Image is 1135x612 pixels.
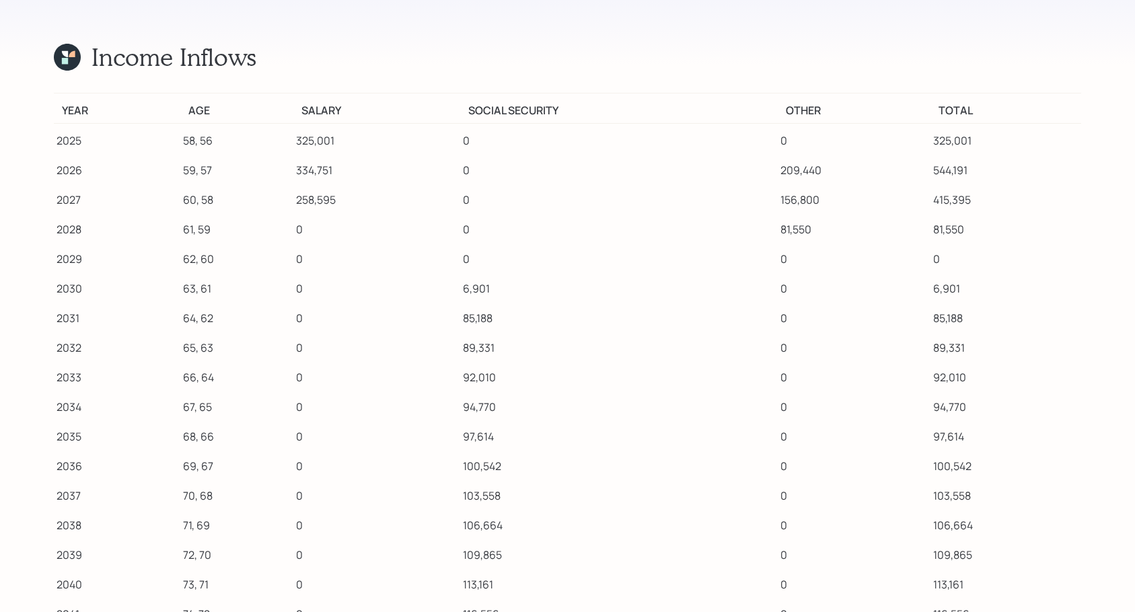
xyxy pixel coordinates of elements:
[293,390,460,420] td: 0
[293,213,460,242] td: 0
[460,508,778,538] td: 106,664
[293,479,460,508] td: 0
[180,390,293,420] td: 67, 65
[930,301,1081,331] td: 85,188
[778,93,930,124] th: Other
[778,124,930,154] td: 0
[930,242,1081,272] td: 0
[180,124,293,154] td: 58, 56
[293,331,460,360] td: 0
[54,538,180,568] td: 2039
[930,183,1081,213] td: 415,395
[54,390,180,420] td: 2034
[778,538,930,568] td: 0
[460,301,778,331] td: 85,188
[460,449,778,479] td: 100,542
[460,242,778,272] td: 0
[930,360,1081,390] td: 92,010
[180,538,293,568] td: 72, 70
[460,390,778,420] td: 94,770
[293,272,460,301] td: 0
[293,360,460,390] td: 0
[293,420,460,449] td: 0
[54,242,180,272] td: 2029
[778,360,930,390] td: 0
[293,242,460,272] td: 0
[54,568,180,597] td: 2040
[460,331,778,360] td: 89,331
[54,124,180,154] td: 2025
[293,449,460,479] td: 0
[930,213,1081,242] td: 81,550
[460,213,778,242] td: 0
[778,390,930,420] td: 0
[460,360,778,390] td: 92,010
[180,508,293,538] td: 71, 69
[930,390,1081,420] td: 94,770
[778,301,930,331] td: 0
[293,508,460,538] td: 0
[54,183,180,213] td: 2027
[180,479,293,508] td: 70, 68
[54,479,180,508] td: 2037
[293,301,460,331] td: 0
[778,213,930,242] td: 81,550
[54,449,180,479] td: 2036
[54,508,180,538] td: 2038
[293,124,460,154] td: 325,001
[54,331,180,360] td: 2032
[54,213,180,242] td: 2028
[778,331,930,360] td: 0
[180,183,293,213] td: 60, 58
[778,449,930,479] td: 0
[930,420,1081,449] td: 97,614
[778,508,930,538] td: 0
[54,420,180,449] td: 2035
[930,568,1081,597] td: 113,161
[778,272,930,301] td: 0
[778,568,930,597] td: 0
[460,568,778,597] td: 113,161
[460,93,778,124] th: Social Security
[778,479,930,508] td: 0
[54,272,180,301] td: 2030
[91,42,256,71] h1: Income Inflows
[930,331,1081,360] td: 89,331
[180,420,293,449] td: 68, 66
[930,479,1081,508] td: 103,558
[460,538,778,568] td: 109,865
[930,538,1081,568] td: 109,865
[460,124,778,154] td: 0
[293,538,460,568] td: 0
[54,153,180,183] td: 2026
[180,213,293,242] td: 61, 59
[930,449,1081,479] td: 100,542
[180,242,293,272] td: 62, 60
[180,301,293,331] td: 64, 62
[180,331,293,360] td: 65, 63
[180,93,293,124] th: Age
[930,272,1081,301] td: 6,901
[930,153,1081,183] td: 544,191
[180,568,293,597] td: 73, 71
[778,183,930,213] td: 156,800
[293,93,460,124] th: Salary
[180,360,293,390] td: 66, 64
[180,449,293,479] td: 69, 67
[293,153,460,183] td: 334,751
[54,93,180,124] th: Year
[54,301,180,331] td: 2031
[293,183,460,213] td: 258,595
[778,153,930,183] td: 209,440
[54,360,180,390] td: 2033
[930,124,1081,154] td: 325,001
[778,242,930,272] td: 0
[930,93,1081,124] th: Total
[293,568,460,597] td: 0
[180,153,293,183] td: 59, 57
[180,272,293,301] td: 63, 61
[460,153,778,183] td: 0
[460,183,778,213] td: 0
[460,272,778,301] td: 6,901
[778,420,930,449] td: 0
